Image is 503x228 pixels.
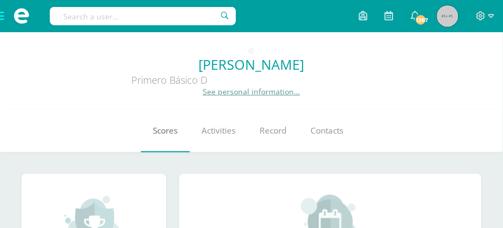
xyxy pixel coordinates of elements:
[190,109,248,152] a: Activities
[203,86,300,97] a: See personal information…
[9,55,494,73] a: [PERSON_NAME]
[311,125,344,136] span: Contacts
[9,73,330,86] div: Primero Básico D
[50,7,236,25] input: Search a user…
[141,109,190,152] a: Scores
[299,109,356,152] a: Contacts
[202,125,236,136] span: Activities
[153,125,178,136] span: Scores
[437,5,458,27] img: 45x45
[260,125,287,136] span: Record
[415,14,427,26] span: 1367
[248,109,299,152] a: Record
